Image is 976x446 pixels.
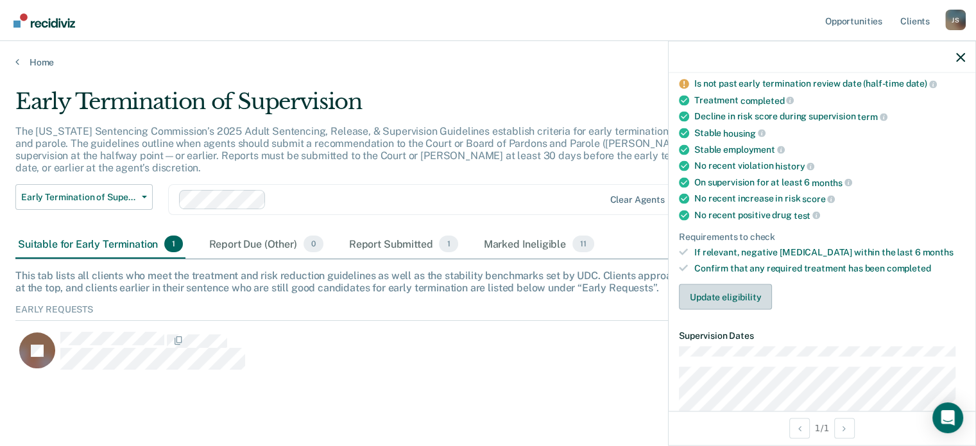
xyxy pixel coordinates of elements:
div: Treatment [694,94,965,106]
div: Report Due (Other) [206,230,325,259]
button: Next Opportunity [834,418,855,438]
div: 1 / 1 [669,411,975,445]
div: Requirements to check [679,231,965,242]
span: score [802,194,835,204]
dt: Supervision Dates [679,330,965,341]
span: history [775,160,814,171]
div: Open Intercom Messenger [932,402,963,433]
div: Stable [694,144,965,155]
span: 11 [572,236,594,252]
button: Update eligibility [679,284,772,309]
div: J S [945,10,966,30]
div: No recent positive drug [694,209,965,221]
img: Recidiviz [13,13,75,28]
span: 1 [164,236,183,252]
div: This tab lists all clients who meet the treatment and risk reduction guidelines as well as the st... [15,270,961,294]
div: If relevant, negative [MEDICAL_DATA] within the last 6 [694,247,965,258]
span: months [922,247,953,257]
div: Marked Ineligible [481,230,597,259]
span: housing [723,128,766,138]
div: Confirm that any required treatment has been [694,263,965,274]
span: term [857,112,887,122]
div: Stable [694,127,965,139]
span: employment [723,144,784,155]
div: Decline in risk score during supervision [694,111,965,123]
button: Previous Opportunity [789,418,810,438]
div: CaseloadOpportunityCell-248298 [15,331,843,382]
span: months [812,177,852,187]
div: Early Requests [15,304,961,321]
span: completed [887,263,931,273]
div: No recent increase in risk [694,193,965,205]
span: test [794,210,820,220]
div: Clear agents [610,194,664,205]
div: No recent violation [694,160,965,172]
span: Early Termination of Supervision [21,192,137,203]
span: 0 [304,236,323,252]
div: On supervision for at least 6 [694,176,965,188]
div: Report Submitted [347,230,461,259]
span: 1 [439,236,458,252]
div: Early Termination of Supervision [15,89,748,125]
span: completed [741,95,794,105]
button: Profile dropdown button [945,10,966,30]
a: Home [15,56,961,68]
p: The [US_STATE] Sentencing Commission’s 2025 Adult Sentencing, Release, & Supervision Guidelines e... [15,125,747,175]
div: Is not past early termination review date (half-time date) [694,78,965,90]
div: Suitable for Early Termination [15,230,185,259]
